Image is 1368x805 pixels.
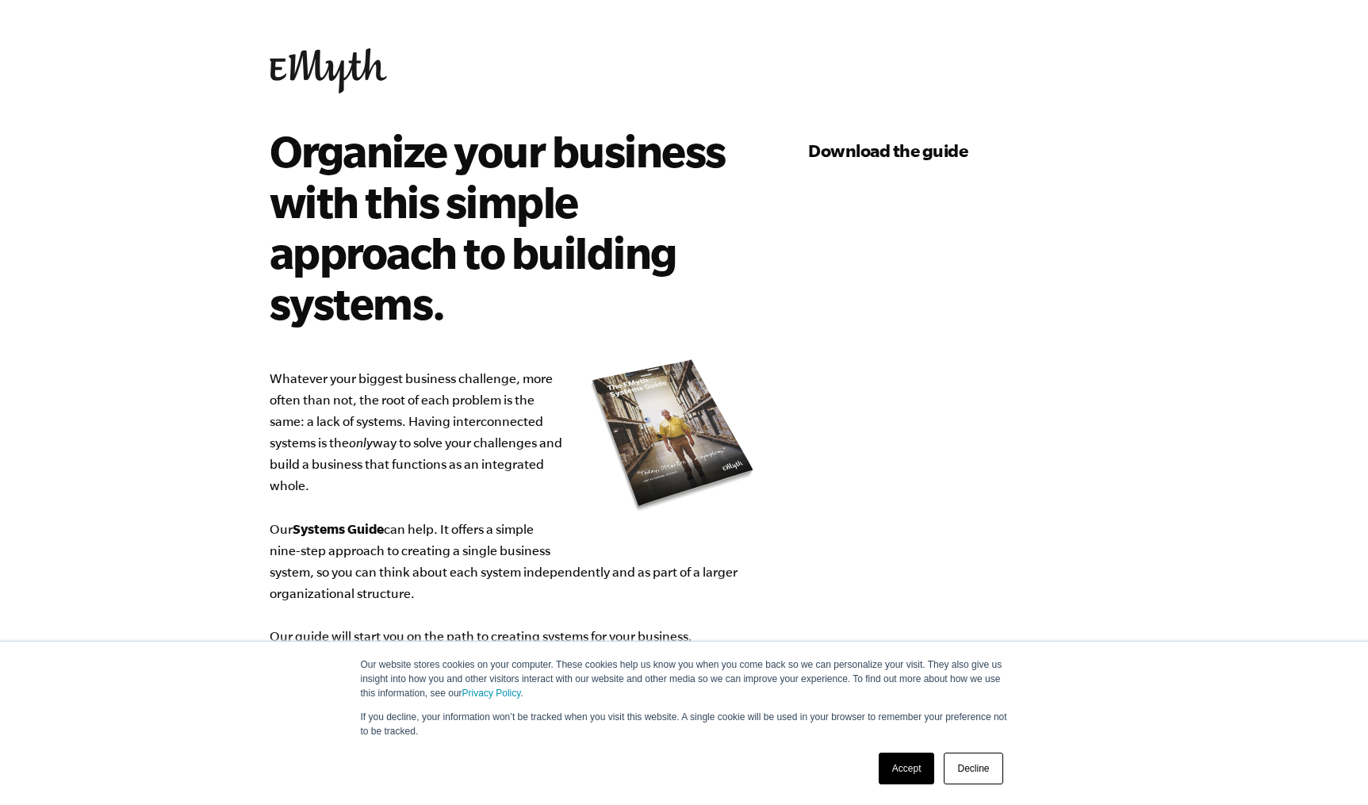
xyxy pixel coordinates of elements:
p: Our website stores cookies on your computer. These cookies help us know you when you come back so... [361,657,1008,700]
h2: Organize your business with this simple approach to building systems. [270,125,738,328]
b: Systems Guide [293,521,384,536]
img: e-myth systems guide organize your business [586,354,761,516]
h3: Download the guide [808,138,1098,163]
a: Privacy Policy [462,688,521,699]
a: Decline [944,753,1002,784]
p: Whatever your biggest business challenge, more often than not, the root of each problem is the sa... [270,368,761,647]
p: If you decline, your information won’t be tracked when you visit this website. A single cookie wi... [361,710,1008,738]
a: Accept [879,753,935,784]
i: only [349,435,373,450]
img: EMyth [270,48,387,94]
